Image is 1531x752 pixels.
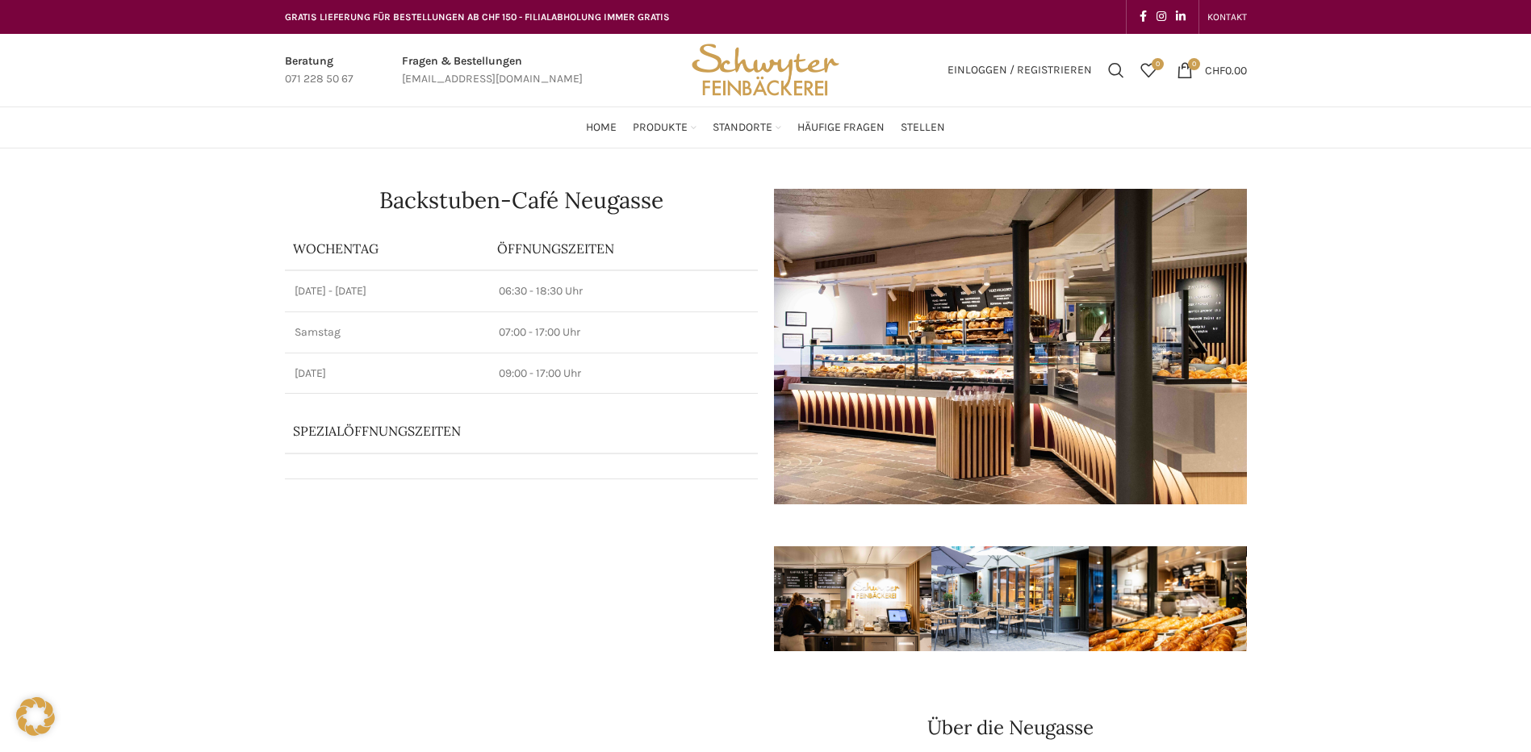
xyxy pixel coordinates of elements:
[402,52,583,89] a: Infobox link
[1207,1,1247,33] a: KONTAKT
[1132,54,1165,86] a: 0
[1152,6,1171,28] a: Instagram social link
[499,283,747,299] p: 06:30 - 18:30 Uhr
[586,120,617,136] span: Home
[686,62,844,76] a: Site logo
[901,120,945,136] span: Stellen
[901,111,945,144] a: Stellen
[713,111,781,144] a: Standorte
[293,240,482,257] p: Wochentag
[774,718,1247,737] h2: Über die Neugasse
[1188,58,1200,70] span: 0
[1207,11,1247,23] span: KONTAKT
[1205,63,1225,77] span: CHF
[285,189,758,211] h1: Backstuben-Café Neugasse
[1089,546,1246,651] img: schwyter-12
[797,111,885,144] a: Häufige Fragen
[713,120,772,136] span: Standorte
[1246,546,1403,651] img: schwyter-10
[1152,58,1164,70] span: 0
[1135,6,1152,28] a: Facebook social link
[497,240,749,257] p: ÖFFNUNGSZEITEN
[586,111,617,144] a: Home
[931,546,1089,651] img: schwyter-61
[1199,1,1255,33] div: Secondary navigation
[633,120,688,136] span: Produkte
[285,11,670,23] span: GRATIS LIEFERUNG FÜR BESTELLUNGEN AB CHF 150 - FILIALABHOLUNG IMMER GRATIS
[499,324,747,340] p: 07:00 - 17:00 Uhr
[285,52,353,89] a: Infobox link
[295,283,480,299] p: [DATE] - [DATE]
[277,111,1255,144] div: Main navigation
[1169,54,1255,86] a: 0 CHF0.00
[633,111,696,144] a: Produkte
[947,65,1092,76] span: Einloggen / Registrieren
[797,120,885,136] span: Häufige Fragen
[295,366,480,382] p: [DATE]
[1205,63,1247,77] bdi: 0.00
[686,34,844,107] img: Bäckerei Schwyter
[774,546,931,651] img: schwyter-17
[1171,6,1190,28] a: Linkedin social link
[499,366,747,382] p: 09:00 - 17:00 Uhr
[293,422,705,440] p: Spezialöffnungszeiten
[939,54,1100,86] a: Einloggen / Registrieren
[1132,54,1165,86] div: Meine Wunschliste
[1100,54,1132,86] a: Suchen
[295,324,480,340] p: Samstag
